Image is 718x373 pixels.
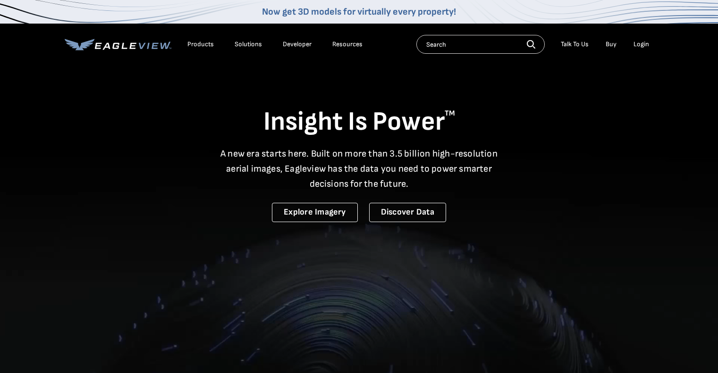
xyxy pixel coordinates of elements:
p: A new era starts here. Built on more than 3.5 billion high-resolution aerial images, Eagleview ha... [215,146,504,191]
sup: TM [445,109,455,118]
a: Now get 3D models for virtually every property! [262,6,456,17]
div: Products [187,40,214,49]
div: Login [634,40,649,49]
a: Buy [606,40,617,49]
input: Search [416,35,545,54]
a: Explore Imagery [272,203,358,222]
a: Developer [283,40,312,49]
div: Resources [332,40,363,49]
div: Solutions [235,40,262,49]
a: Discover Data [369,203,446,222]
div: Talk To Us [561,40,589,49]
h1: Insight Is Power [65,106,654,139]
